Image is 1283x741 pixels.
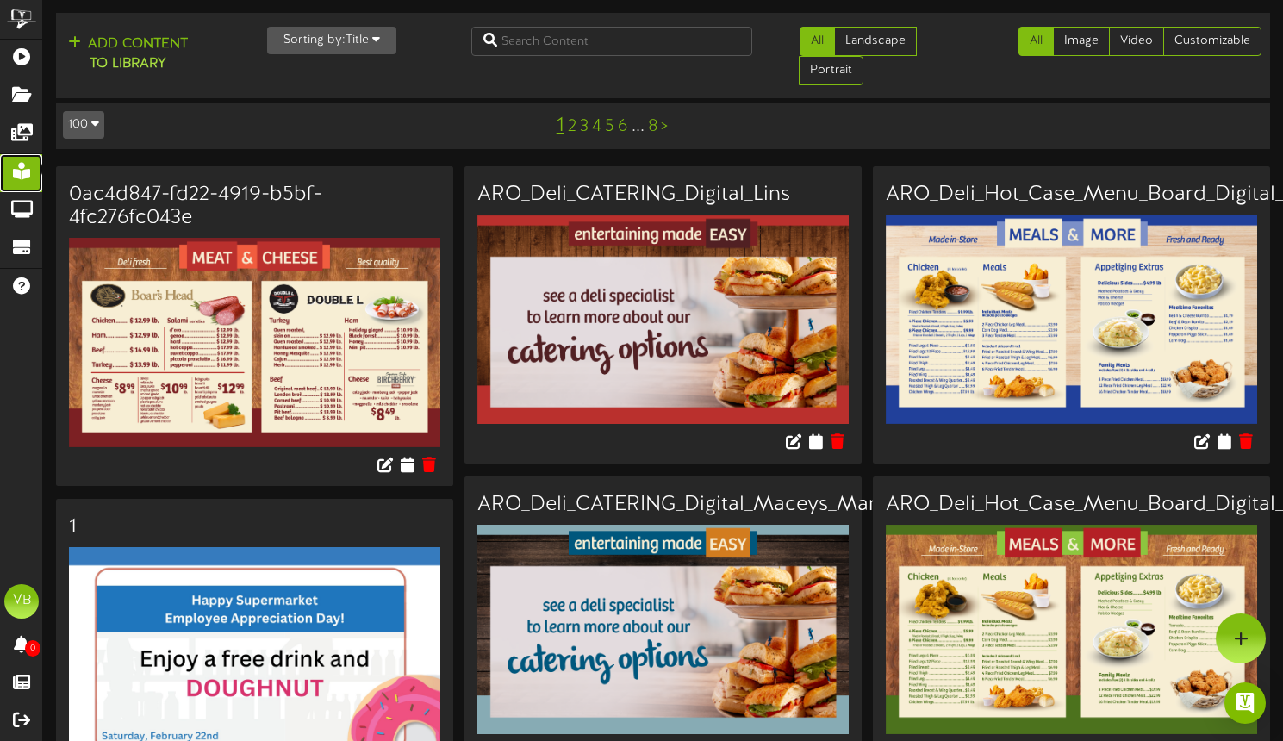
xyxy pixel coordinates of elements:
[25,640,40,657] span: 0
[477,494,849,516] h3: ARO_Deli_CATERING_Digital_Maceys_Market
[477,215,849,425] img: ba756020-f31c-410d-9ec6-2a06a236efeb.png
[69,184,440,229] h3: 0ac4d847-fd22-4919-b5bf-4fc276fc043e
[477,525,849,734] img: 5634345b-f0d3-4d03-ab52-04ef03107576.png
[63,34,193,75] button: Add Contentto Library
[648,117,657,136] a: 8
[4,584,39,619] div: VB
[834,27,917,56] a: Landscape
[580,117,589,136] a: 3
[1109,27,1164,56] a: Video
[605,117,614,136] a: 5
[69,516,440,539] h3: 1
[886,525,1257,734] img: 2c8f1150-ccf8-4425-9c86-8452f240d4fc.png
[477,184,849,206] h3: ARO_Deli_CATERING_Digital_Lins
[800,27,835,56] a: All
[632,117,645,136] a: ...
[557,115,564,137] a: 1
[1224,682,1266,724] div: Open Intercom Messenger
[69,238,440,447] img: 86b9315d-b646-49c1-b00f-b9a101b017e0.png
[661,117,668,136] a: >
[886,494,1257,516] h3: ARO_Deli_Hot_Case_Menu_Board_Digital_FM1
[1053,27,1110,56] a: Image
[1163,27,1261,56] a: Customizable
[592,117,601,136] a: 4
[886,184,1257,206] h3: ARO_Deli_Hot_Case_Menu_Board_Digital_Dicks3
[568,117,576,136] a: 2
[267,27,396,54] button: Sorting by:Title
[63,111,104,139] button: 100
[471,27,752,56] input: Search Content
[618,117,628,136] a: 6
[886,215,1257,425] img: 9ae90926-3fb2-4362-b592-54740dd077d6.png
[799,56,863,85] a: Portrait
[1018,27,1054,56] a: All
